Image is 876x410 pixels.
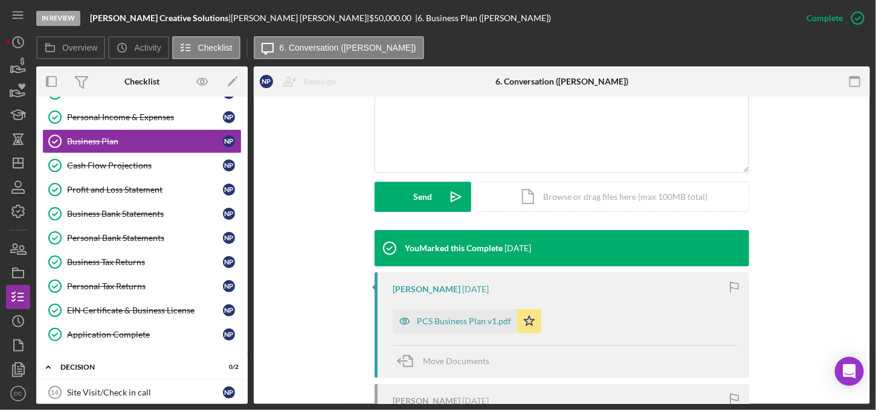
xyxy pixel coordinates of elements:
[393,309,541,333] button: PCS Business Plan v1.pdf
[835,357,864,386] div: Open Intercom Messenger
[223,111,235,123] div: N P
[807,6,843,30] div: Complete
[67,161,223,170] div: Cash Flow Projections
[51,389,59,396] tspan: 14
[67,281,223,291] div: Personal Tax Returns
[42,250,242,274] a: Business Tax ReturnsNP
[67,388,223,397] div: Site Visit/Check in call
[462,284,489,294] time: 2025-08-01 19:21
[42,298,242,322] a: EIN Certificate & Business LicenseNP
[14,391,22,397] text: DC
[67,185,223,194] div: Profit and Loss Statement
[42,153,242,178] a: Cash Flow ProjectionsNP
[254,69,348,94] button: NPReassign
[223,208,235,220] div: N P
[462,396,489,406] time: 2025-08-01 19:21
[134,43,161,53] label: Activity
[62,43,97,53] label: Overview
[415,13,551,23] div: | 6. Business Plan ([PERSON_NAME])
[231,13,369,23] div: [PERSON_NAME] [PERSON_NAME] |
[495,77,628,86] div: 6. Conversation ([PERSON_NAME])
[42,226,242,250] a: Personal Bank StatementsNP
[223,304,235,316] div: N P
[223,280,235,292] div: N P
[42,105,242,129] a: Personal Income & ExpensesNP
[67,330,223,339] div: Application Complete
[223,159,235,171] div: N P
[794,6,870,30] button: Complete
[405,243,503,253] div: You Marked this Complete
[90,13,231,23] div: |
[60,364,208,371] div: Decision
[67,306,223,315] div: EIN Certificate & Business License
[67,136,223,146] div: Business Plan
[67,233,223,243] div: Personal Bank Statements
[393,346,501,376] button: Move Documents
[254,36,424,59] button: 6. Conversation ([PERSON_NAME])
[67,112,223,122] div: Personal Income & Expenses
[42,322,242,347] a: Application CompleteNP
[90,13,228,23] b: [PERSON_NAME] Creative Solutions
[260,75,273,88] div: N P
[369,13,415,23] div: $50,000.00
[223,135,235,147] div: N P
[393,284,460,294] div: [PERSON_NAME]
[42,178,242,202] a: Profit and Loss StatementNP
[67,257,223,267] div: Business Tax Returns
[36,11,80,26] div: In Review
[42,274,242,298] a: Personal Tax ReturnsNP
[223,184,235,196] div: N P
[303,69,336,94] div: Reassign
[42,380,242,405] a: 14Site Visit/Check in callNP
[223,232,235,244] div: N P
[504,243,531,253] time: 2025-08-07 15:14
[223,386,235,399] div: N P
[108,36,169,59] button: Activity
[223,256,235,268] div: N P
[217,364,239,371] div: 0 / 2
[375,182,471,212] button: Send
[414,182,433,212] div: Send
[198,43,233,53] label: Checklist
[6,382,30,406] button: DC
[42,202,242,226] a: Business Bank StatementsNP
[223,328,235,341] div: N P
[124,77,159,86] div: Checklist
[67,209,223,219] div: Business Bank Statements
[36,36,105,59] button: Overview
[280,43,416,53] label: 6. Conversation ([PERSON_NAME])
[172,36,240,59] button: Checklist
[393,396,460,406] div: [PERSON_NAME]
[417,316,511,326] div: PCS Business Plan v1.pdf
[423,356,489,366] span: Move Documents
[42,129,242,153] a: Business PlanNP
